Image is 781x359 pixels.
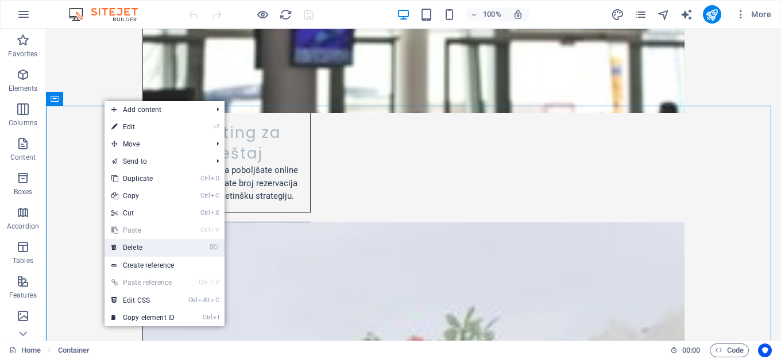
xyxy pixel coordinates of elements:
[657,7,671,21] button: navigator
[105,204,181,222] a: CtrlXCut
[200,226,210,234] i: Ctrl
[211,226,219,234] i: V
[9,291,37,300] p: Features
[105,222,181,239] a: CtrlVPaste
[611,7,625,21] button: design
[105,118,181,136] a: ⏎Edit
[58,343,90,357] span: Click to select. Double-click to edit
[256,7,269,21] button: Click here to leave preview mode and continue editing
[214,123,219,130] i: ⏎
[9,84,38,93] p: Elements
[105,274,181,291] a: Ctrl⇧VPaste reference
[105,187,181,204] a: CtrlCCopy
[703,5,721,24] button: publish
[211,175,219,182] i: D
[279,7,292,21] button: reload
[105,239,181,256] a: ⌦Delete
[105,292,181,309] a: CtrlAltCEdit CSS
[715,343,744,357] span: Code
[105,153,207,170] a: Send to
[58,343,90,357] nav: breadcrumb
[279,8,292,21] i: Reload page
[758,343,772,357] button: Usercentrics
[8,49,37,59] p: Favorites
[211,209,219,217] i: X
[209,279,214,286] i: ⇧
[657,8,670,21] i: Navigator
[211,296,219,304] i: C
[735,9,771,20] span: More
[483,7,501,21] h6: 100%
[203,314,212,321] i: Ctrl
[513,9,523,20] i: On resize automatically adjust zoom level to fit chosen device.
[211,192,219,199] i: C
[680,8,693,21] i: AI Writer
[105,136,207,153] span: Move
[215,279,219,286] i: V
[611,8,624,21] i: Design (Ctrl+Alt+Y)
[14,187,33,196] p: Boxes
[682,343,700,357] span: 00 00
[210,244,219,251] i: ⌦
[9,118,37,128] p: Columns
[730,5,776,24] button: More
[200,209,210,217] i: Ctrl
[105,101,207,118] span: Add content
[105,170,181,187] a: CtrlDDuplicate
[188,296,198,304] i: Ctrl
[680,7,694,21] button: text_generator
[9,343,41,357] a: Click to cancel selection. Double-click to open Pages
[199,279,208,286] i: Ctrl
[13,256,33,265] p: Tables
[66,7,152,21] img: Editor Logo
[634,7,648,21] button: pages
[466,7,507,21] button: 100%
[10,153,36,162] p: Content
[198,296,210,304] i: Alt
[634,8,647,21] i: Pages (Ctrl+Alt+S)
[213,314,219,321] i: I
[105,309,181,326] a: CtrlICopy element ID
[105,257,225,274] a: Create reference
[690,346,692,354] span: :
[670,343,701,357] h6: Session time
[7,222,39,231] p: Accordion
[705,8,718,21] i: Publish
[11,325,35,334] p: Images
[710,343,749,357] button: Code
[200,192,210,199] i: Ctrl
[200,175,210,182] i: Ctrl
